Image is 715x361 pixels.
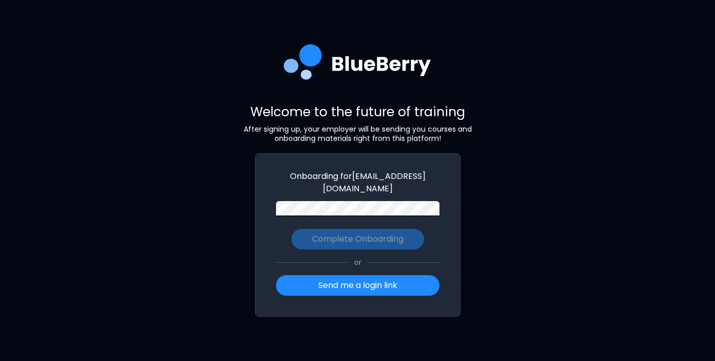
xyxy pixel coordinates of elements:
[276,275,439,296] button: Send me a login link
[276,170,439,195] p: Onboarding for [EMAIL_ADDRESS][DOMAIN_NAME]
[229,103,486,120] p: Welcome to the future of training
[284,44,431,87] img: company logo
[229,124,486,143] p: After signing up, your employer will be sending you courses and onboarding materials right from t...
[348,258,368,267] span: or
